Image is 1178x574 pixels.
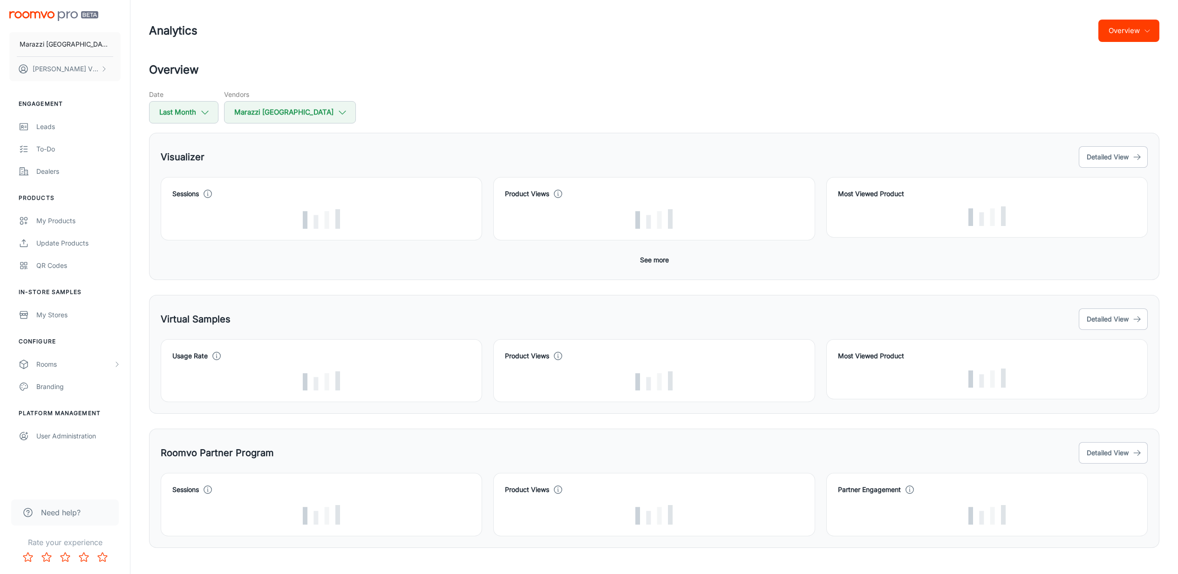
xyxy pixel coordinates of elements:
[303,505,340,525] img: Loading
[7,537,123,548] p: Rate your experience
[93,548,112,567] button: Rate 5 star
[36,359,113,369] div: Rooms
[33,64,98,74] p: [PERSON_NAME] Vietla
[9,57,121,81] button: [PERSON_NAME] Vietla
[1098,20,1159,42] button: Overview
[303,209,340,229] img: Loading
[9,32,121,56] button: Marazzi [GEOGRAPHIC_DATA]
[635,371,673,391] img: Loading
[36,238,121,248] div: Update Products
[19,548,37,567] button: Rate 1 star
[161,446,274,460] h5: Roomvo Partner Program
[36,431,121,441] div: User Administration
[838,351,1136,361] h4: Most Viewed Product
[224,101,356,123] button: Marazzi [GEOGRAPHIC_DATA]
[36,260,121,271] div: QR Codes
[505,351,549,361] h4: Product Views
[838,189,1136,199] h4: Most Viewed Product
[968,505,1006,525] img: Loading
[1079,308,1148,330] button: Detailed View
[636,252,673,268] button: See more
[303,371,340,391] img: Loading
[172,351,208,361] h4: Usage Rate
[36,122,121,132] div: Leads
[149,61,1159,78] h2: Overview
[161,312,231,326] h5: Virtual Samples
[36,144,121,154] div: To-do
[36,310,121,320] div: My Stores
[149,22,197,39] h1: Analytics
[635,209,673,229] img: Loading
[149,89,218,99] h5: Date
[505,189,549,199] h4: Product Views
[172,485,199,495] h4: Sessions
[838,485,901,495] h4: Partner Engagement
[20,39,110,49] p: Marazzi [GEOGRAPHIC_DATA]
[37,548,56,567] button: Rate 2 star
[1079,146,1148,168] button: Detailed View
[224,89,356,99] h5: Vendors
[9,11,98,21] img: Roomvo PRO Beta
[1079,442,1148,464] button: Detailed View
[635,505,673,525] img: Loading
[56,548,75,567] button: Rate 3 star
[36,216,121,226] div: My Products
[968,369,1006,388] img: Loading
[968,206,1006,226] img: Loading
[36,382,121,392] div: Branding
[505,485,549,495] h4: Product Views
[41,507,81,518] span: Need help?
[161,150,204,164] h5: Visualizer
[36,166,121,177] div: Dealers
[172,189,199,199] h4: Sessions
[149,101,218,123] button: Last Month
[75,548,93,567] button: Rate 4 star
